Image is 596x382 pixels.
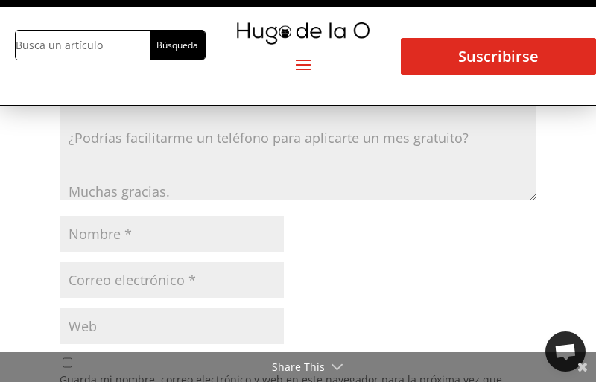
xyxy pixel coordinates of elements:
[401,38,596,75] a: Suscribirse
[237,22,370,45] img: mini-hugo-de-la-o-logo
[16,31,150,60] input: Busca un artículo
[545,331,586,372] div: Chat abierto
[150,31,204,60] input: Búsqueda
[206,22,401,45] a: mini-hugo-de-la-o-logo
